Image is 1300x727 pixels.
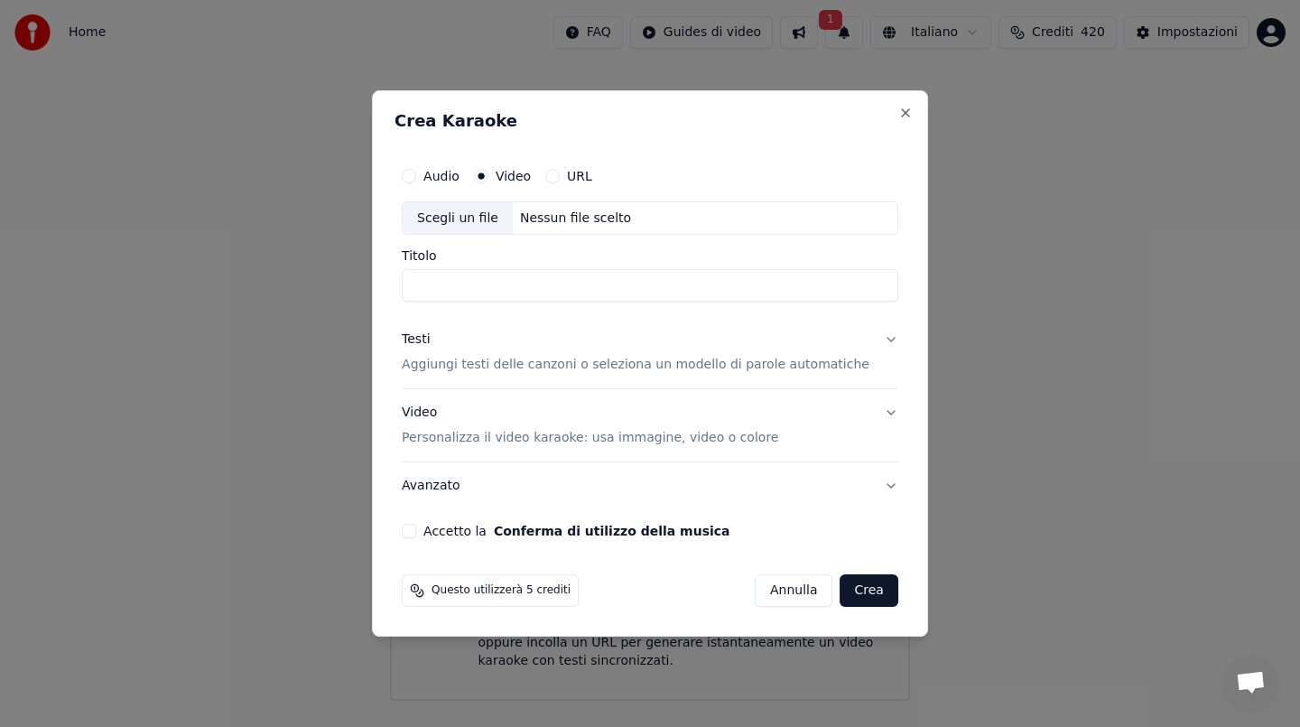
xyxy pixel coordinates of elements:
div: Scegli un file [403,202,513,235]
label: URL [567,170,592,182]
div: Testi [402,331,430,350]
p: Personalizza il video karaoke: usa immagine, video o colore [402,429,778,447]
button: Annulla [755,574,833,607]
div: Nessun file scelto [513,210,638,228]
p: Aggiungi testi delle canzoni o seleziona un modello di parole automatiche [402,357,869,375]
label: Accetto la [423,525,729,537]
h2: Crea Karaoke [395,113,905,129]
button: VideoPersonalizza il video karaoke: usa immagine, video o colore [402,390,898,462]
label: Titolo [402,250,898,263]
button: Crea [840,574,898,607]
label: Audio [423,170,460,182]
label: Video [496,170,531,182]
button: Avanzato [402,462,898,509]
button: Accetto la [494,525,730,537]
button: TestiAggiungi testi delle canzoni o seleziona un modello di parole automatiche [402,317,898,389]
div: Video [402,405,778,448]
span: Questo utilizzerà 5 crediti [432,583,571,598]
